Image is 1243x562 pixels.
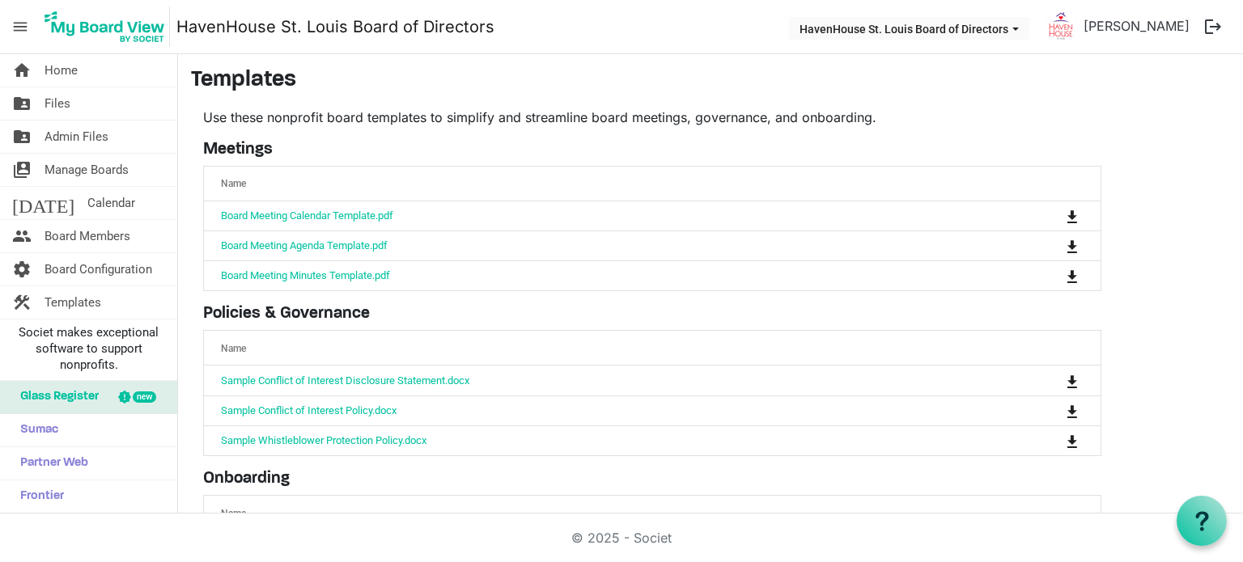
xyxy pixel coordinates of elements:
[999,230,1101,260] td: is Command column column header
[221,508,246,519] span: Name
[133,391,156,403] div: new
[45,253,152,285] span: Board Configuration
[221,343,246,354] span: Name
[40,6,176,47] a: My Board View Logo
[203,140,1101,159] h5: Meetings
[999,201,1101,230] td: is Command column column header
[221,374,469,387] a: Sample Conflict of Interest Disclosure Statement.docx
[12,154,32,186] span: switch_account
[203,108,1101,127] p: Use these nonprofit board templates to simplify and streamline board meetings, governance, and on...
[221,269,390,281] a: Board Meeting Minutes Template.pdf
[1061,399,1084,422] button: Download
[12,480,64,513] span: Frontier
[5,11,36,42] span: menu
[45,154,129,186] span: Manage Boards
[12,447,88,480] span: Partner Web
[221,239,388,251] a: Board Meeting Agenda Template.pdf
[12,381,99,413] span: Glass Register
[12,187,74,219] span: [DATE]
[7,324,170,373] span: Societ makes exceptional software to support nonprofits.
[204,201,999,230] td: Board Meeting Calendar Template.pdf is template cell column header Name
[1045,10,1077,42] img: 9yHmkAwa1WZktbjAaRQbXUoTC-w35n_1RwPZRidMcDQtW6T2qPYq6RPglXCGjQAh3ttDT4xffj3PMVeJ3pneRg_thumb.png
[12,414,58,446] span: Sumac
[204,230,999,260] td: Board Meeting Agenda Template.pdf is template cell column header Name
[12,220,32,252] span: people
[571,530,672,546] a: © 2025 - Societ
[999,366,1101,395] td: is Command column column header
[45,87,70,120] span: Files
[204,260,999,290] td: Board Meeting Minutes Template.pdf is template cell column header Name
[221,404,397,416] a: Sample Conflict of Interest Policy.docx
[87,187,135,219] span: Calendar
[12,286,32,319] span: construction
[1077,10,1196,42] a: [PERSON_NAME]
[203,469,1101,488] h5: Onboarding
[789,17,1029,40] button: HavenHouse St. Louis Board of Directors dropdownbutton
[221,178,246,189] span: Name
[221,209,393,222] a: Board Meeting Calendar Template.pdf
[45,220,130,252] span: Board Members
[999,425,1101,455] td: is Command column column header
[45,286,101,319] span: Templates
[12,87,32,120] span: folder_shared
[1061,429,1084,452] button: Download
[999,260,1101,290] td: is Command column column header
[203,304,1101,323] h5: Policies & Governance
[45,120,108,153] span: Admin Files
[204,395,999,425] td: Sample Conflict of Interest Policy.docx is template cell column header Name
[45,54,78,87] span: Home
[204,425,999,455] td: Sample Whistleblower Protection Policy.docx is template cell column header Name
[12,253,32,285] span: settings
[1061,205,1084,227] button: Download
[12,54,32,87] span: home
[191,67,1230,95] h3: Templates
[1061,264,1084,287] button: Download
[1061,235,1084,257] button: Download
[12,120,32,153] span: folder_shared
[1061,369,1084,391] button: Download
[40,6,170,47] img: My Board View Logo
[999,395,1101,425] td: is Command column column header
[204,366,999,395] td: Sample Conflict of Interest Disclosure Statement.docx is template cell column header Name
[1196,10,1230,44] button: logout
[176,11,494,43] a: HavenHouse St. Louis Board of Directors
[221,434,426,446] a: Sample Whistleblower Protection Policy.docx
